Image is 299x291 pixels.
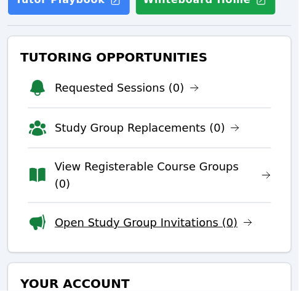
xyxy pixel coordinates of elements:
a: Requested Sessions (0) [55,79,199,97]
a: Open Study Group Invitations (0) [55,214,253,231]
a: View Registerable Course Groups (0) [55,158,271,193]
h3: Tutoring Opportunities [18,46,281,68]
a: Study Group Replacements (0) [55,119,240,137]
